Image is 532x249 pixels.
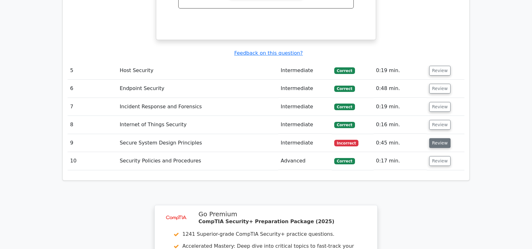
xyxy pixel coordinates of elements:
td: 0:45 min. [374,134,427,152]
td: 0:17 min. [374,152,427,170]
td: Secure System Design Principles [117,134,278,152]
td: Intermediate [278,134,332,152]
button: Review [429,66,451,76]
td: Intermediate [278,116,332,134]
td: 9 [68,134,117,152]
td: Intermediate [278,80,332,98]
button: Review [429,84,451,93]
td: 0:19 min. [374,98,427,116]
td: 7 [68,98,117,116]
span: Correct [334,104,355,110]
td: 10 [68,152,117,170]
td: Internet of Things Security [117,116,278,134]
span: Correct [334,67,355,74]
button: Review [429,102,451,112]
span: Correct [334,158,355,164]
td: Security Policies and Procedures [117,152,278,170]
td: Endpoint Security [117,80,278,98]
td: 6 [68,80,117,98]
td: Incident Response and Forensics [117,98,278,116]
button: Review [429,120,451,130]
td: 5 [68,62,117,80]
button: Review [429,156,451,166]
td: 0:19 min. [374,62,427,80]
span: Incorrect [334,140,358,146]
span: Correct [334,122,355,128]
button: Review [429,138,451,148]
td: 8 [68,116,117,134]
td: Advanced [278,152,332,170]
a: Feedback on this question? [234,50,303,56]
span: Correct [334,86,355,92]
td: Intermediate [278,98,332,116]
td: 0:16 min. [374,116,427,134]
td: Host Security [117,62,278,80]
td: Intermediate [278,62,332,80]
td: 0:48 min. [374,80,427,98]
